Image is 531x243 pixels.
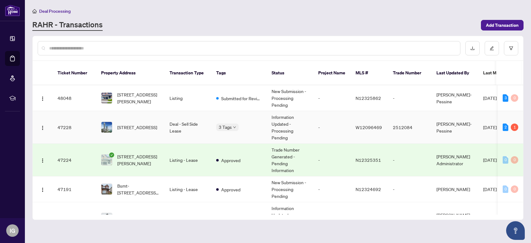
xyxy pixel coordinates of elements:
span: Deal Processing [39,8,71,14]
button: Logo [38,184,48,194]
td: Listing [165,85,211,111]
img: thumbnail-img [101,155,112,165]
span: Bsmt-[STREET_ADDRESS][PERSON_NAME] [117,182,160,196]
span: N12325862 [356,95,381,101]
td: 45521 [53,202,96,235]
img: Logo [40,96,45,101]
span: 3 Tags [219,124,232,131]
td: - [388,144,431,176]
img: logo [5,5,20,16]
img: Logo [40,158,45,163]
img: Logo [40,125,45,130]
div: 1 [511,124,518,131]
th: Trade Number [388,61,431,85]
span: Add Transaction [486,20,519,30]
td: Information Updated - Processing Pending [267,202,313,235]
span: [DATE] [483,186,497,192]
button: Logo [38,213,48,223]
span: [DATE] [483,157,497,163]
th: Tags [211,61,267,85]
button: Logo [38,155,48,165]
span: [STREET_ADDRESS][PERSON_NAME] [117,153,160,167]
a: RAHR - Transactions [32,20,103,31]
td: [PERSON_NAME] [431,176,478,202]
span: Last Modified Date [483,69,521,76]
td: - [313,111,351,144]
img: thumbnail-img [101,122,112,133]
th: Property Address [96,61,165,85]
button: edit [485,41,499,55]
td: Trade Number Generated - Pending Information [267,144,313,176]
div: 2 [503,124,508,131]
span: [DATE] [483,124,497,130]
div: 0 [503,156,508,164]
td: - [388,85,431,111]
div: 3 [503,94,508,102]
span: [STREET_ADDRESS][PERSON_NAME] [117,91,160,105]
th: Project Name [313,61,351,85]
span: Approved [221,157,240,164]
td: 2512084 [388,111,431,144]
span: Approved [221,186,240,193]
span: down [233,126,236,129]
button: Open asap [506,221,525,240]
td: - [313,202,351,235]
div: 0 [511,185,518,193]
div: 0 [511,156,518,164]
div: 0 [511,94,518,102]
button: download [465,41,480,55]
td: New Submission - Processing Pending [267,85,313,111]
td: - [388,176,431,202]
td: Listing - Lease [165,176,211,202]
img: thumbnail-img [101,93,112,103]
span: [STREET_ADDRESS] [117,124,157,131]
td: Listing - Lease [165,144,211,176]
td: 47224 [53,144,96,176]
img: thumbnail-img [101,213,112,224]
td: Listing - Lease [165,202,211,235]
th: Status [267,61,313,85]
td: [PERSON_NAME]-Pessine [431,202,478,235]
button: Add Transaction [481,20,524,30]
img: Logo [40,187,45,192]
span: home [32,9,37,13]
td: 47191 [53,176,96,202]
td: - [313,144,351,176]
span: Submitted for Review [221,95,262,102]
span: download [470,46,475,50]
td: Deal - Sell Side Lease [165,111,211,144]
button: Logo [38,93,48,103]
th: Transaction Type [165,61,211,85]
td: 48048 [53,85,96,111]
span: edit [490,46,494,50]
span: W12096469 [356,124,382,130]
th: Last Updated By [431,61,478,85]
td: - [313,176,351,202]
td: New Submission - Processing Pending [267,176,313,202]
td: - [388,202,431,235]
th: Ticket Number [53,61,96,85]
td: - [313,85,351,111]
span: IG [10,226,15,235]
span: N12325351 [356,157,381,163]
th: MLS # [351,61,388,85]
td: 47228 [53,111,96,144]
span: filter [509,46,513,50]
span: N12324692 [356,186,381,192]
div: 0 [503,185,508,193]
span: check-circle [109,152,114,157]
button: filter [504,41,518,55]
td: [PERSON_NAME]-Pessine [431,85,478,111]
span: [DATE] [483,95,497,101]
img: thumbnail-img [101,184,112,194]
td: [PERSON_NAME] Administrator [431,144,478,176]
td: [PERSON_NAME]-Pessine [431,111,478,144]
button: Logo [38,122,48,132]
td: Information Updated - Processing Pending [267,111,313,144]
